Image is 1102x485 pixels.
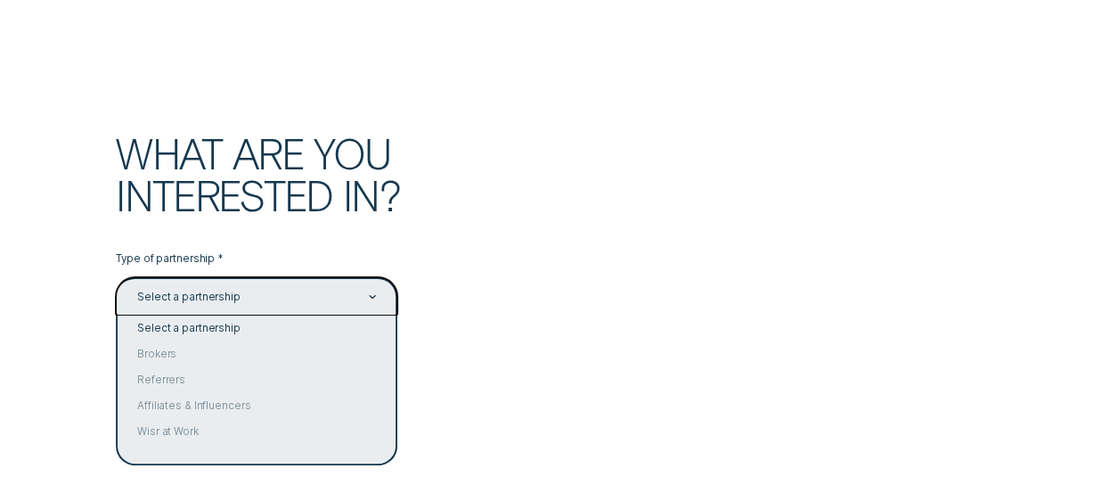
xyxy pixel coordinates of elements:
label: Type of partnership * [116,252,397,265]
div: Referrers [118,367,396,393]
h2: What are you interested in? [116,132,617,215]
div: Select a partnership [137,291,241,303]
div: Select a partnership [118,316,396,341]
div: Affiliates & Influencers [118,393,396,419]
div: Wisr at Work [118,419,396,445]
div: Brokers [118,341,396,367]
